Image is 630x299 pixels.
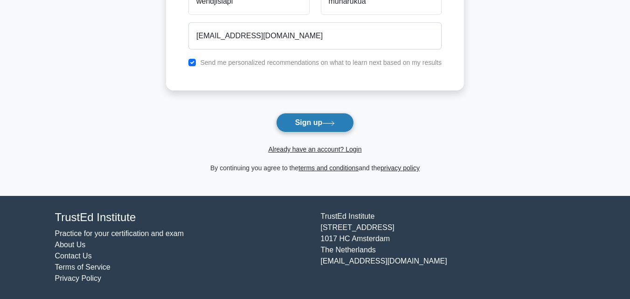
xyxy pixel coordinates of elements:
[55,241,86,249] a: About Us
[315,211,581,284] div: TrustEd Institute [STREET_ADDRESS] 1017 HC Amsterdam The Netherlands [EMAIL_ADDRESS][DOMAIN_NAME]
[268,146,361,153] a: Already have an account? Login
[200,59,442,66] label: Send me personalized recommendations on what to learn next based on my results
[381,164,420,172] a: privacy policy
[276,113,354,132] button: Sign up
[55,252,92,260] a: Contact Us
[55,274,102,282] a: Privacy Policy
[55,263,111,271] a: Terms of Service
[55,211,310,224] h4: TrustEd Institute
[298,164,359,172] a: terms and conditions
[55,229,184,237] a: Practice for your certification and exam
[188,22,442,49] input: Email
[160,162,470,174] div: By continuing you agree to the and the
